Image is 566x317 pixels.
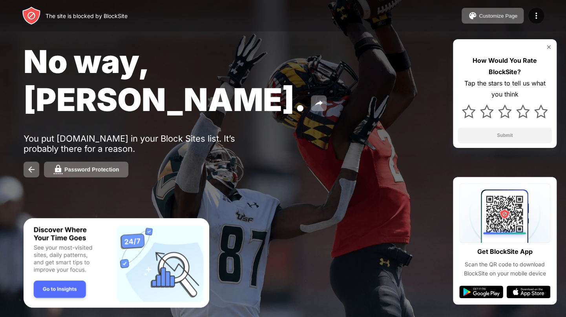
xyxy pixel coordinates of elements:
iframe: Banner [24,218,209,308]
img: back.svg [27,165,36,174]
button: Password Protection [44,162,128,177]
div: The site is blocked by BlockSite [46,13,128,19]
span: No way, [PERSON_NAME]. [24,42,306,118]
img: star.svg [462,105,475,118]
img: password.svg [53,165,63,174]
img: star.svg [498,105,511,118]
img: star.svg [534,105,548,118]
div: Customize Page [479,13,517,19]
img: star.svg [516,105,529,118]
div: Scan the QR code to download BlockSite on your mobile device [459,260,550,278]
div: Get BlockSite App [477,246,533,257]
img: share.svg [314,98,323,108]
div: Password Protection [64,166,119,173]
img: google-play.svg [459,286,503,298]
img: header-logo.svg [22,6,41,25]
img: pallet.svg [468,11,477,20]
button: Customize Page [462,8,524,24]
img: star.svg [480,105,493,118]
div: How Would You Rate BlockSite? [458,55,552,78]
div: You put [DOMAIN_NAME] in your Block Sites list. It’s probably there for a reason. [24,133,266,154]
div: Tap the stars to tell us what you think [458,78,552,100]
button: Submit [458,128,552,143]
img: menu-icon.svg [531,11,541,20]
img: app-store.svg [506,286,550,298]
img: rate-us-close.svg [546,44,552,50]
